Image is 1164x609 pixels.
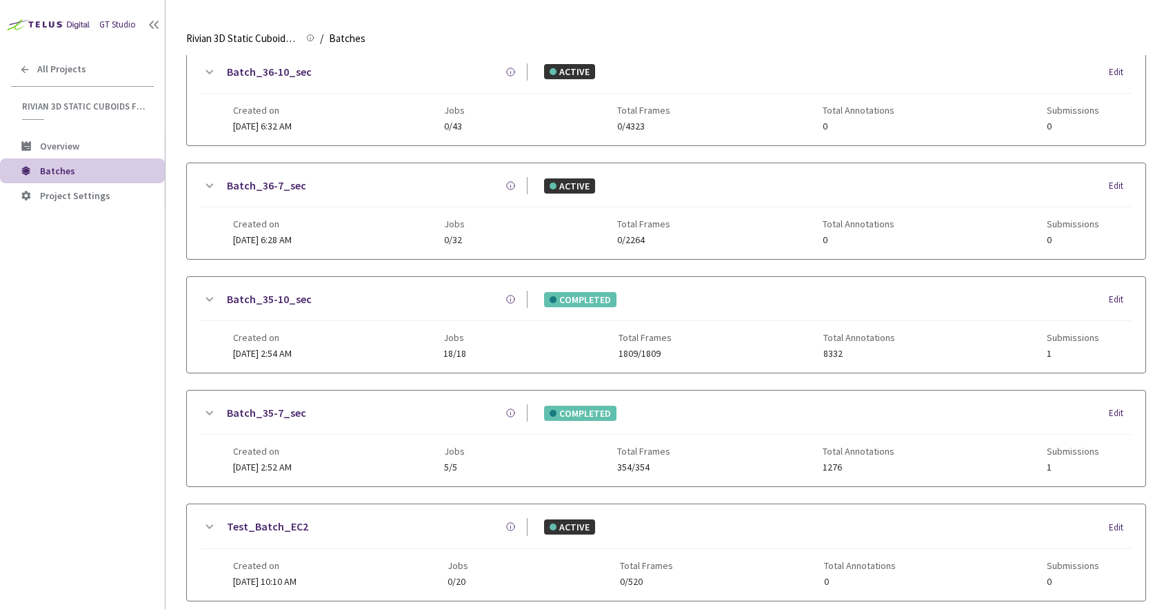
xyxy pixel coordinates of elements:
span: Total Annotations [823,218,894,229]
span: Jobs [443,332,466,343]
span: Batches [40,165,75,177]
span: Project Settings [40,189,110,202]
span: Created on [233,105,292,116]
span: Rivian 3D Static Cuboids fixed[2024-25] [186,30,298,47]
span: 0/520 [620,577,673,587]
span: Total Annotations [823,332,895,343]
span: Overview [40,140,79,152]
span: Submissions [1047,218,1099,229]
a: Batch_35-10_sec [227,291,312,308]
span: Jobs [444,218,465,229]
span: Total Frames [617,446,670,457]
span: 0/20 [448,577,468,587]
span: 0 [1047,235,1099,245]
span: 0/2264 [617,235,670,245]
span: Created on [233,332,292,343]
div: Edit [1109,65,1132,79]
span: Jobs [444,105,465,116]
span: 0 [824,577,896,587]
div: Edit [1109,521,1132,535]
span: 1276 [823,462,894,473]
div: ACTIVE [544,178,595,194]
div: Batch_36-10_secACTIVEEditCreated on[DATE] 6:32 AMJobs0/43Total Frames0/4323Total Annotations0Subm... [187,50,1145,145]
div: COMPLETED [544,292,616,307]
a: Batch_36-10_sec [227,63,312,81]
span: Total Frames [620,560,673,571]
div: ACTIVE [544,64,595,79]
span: 1 [1047,462,1099,473]
span: Jobs [444,446,465,457]
div: ACTIVE [544,519,595,535]
span: 0/32 [444,235,465,245]
span: [DATE] 2:52 AM [233,461,292,473]
span: 0 [1047,121,1099,132]
span: 18/18 [443,349,466,359]
span: 1 [1047,349,1099,359]
span: 0/4323 [617,121,670,132]
span: 5/5 [444,462,465,473]
span: 0 [823,121,894,132]
div: Batch_36-7_secACTIVEEditCreated on[DATE] 6:28 AMJobs0/32Total Frames0/2264Total Annotations0Submi... [187,163,1145,259]
span: [DATE] 6:28 AM [233,234,292,246]
span: Total Frames [617,105,670,116]
div: COMPLETED [544,406,616,421]
span: Jobs [448,560,468,571]
span: Total Frames [619,332,672,343]
span: Submissions [1047,332,1099,343]
span: Total Annotations [823,446,894,457]
span: Batches [329,30,365,47]
span: Submissions [1047,560,1099,571]
span: [DATE] 10:10 AM [233,575,297,588]
span: Created on [233,218,292,229]
div: Batch_35-7_secCOMPLETEDEditCreated on[DATE] 2:52 AMJobs5/5Total Frames354/354Total Annotations127... [187,391,1145,486]
a: Test_Batch_EC2 [227,518,308,535]
span: 8332 [823,349,895,359]
span: 0 [1047,577,1099,587]
span: 354/354 [617,462,670,473]
span: [DATE] 2:54 AM [233,347,292,360]
span: [DATE] 6:32 AM [233,120,292,132]
span: All Projects [37,63,86,75]
div: Test_Batch_EC2ACTIVEEditCreated on[DATE] 10:10 AMJobs0/20Total Frames0/520Total Annotations0Submi... [187,504,1145,600]
a: Batch_36-7_sec [227,177,306,194]
div: Edit [1109,293,1132,307]
span: 1809/1809 [619,349,672,359]
span: Created on [233,560,297,571]
span: Total Annotations [824,560,896,571]
span: Total Frames [617,218,670,229]
span: Submissions [1047,446,1099,457]
a: Batch_35-7_sec [227,404,306,422]
span: Created on [233,446,292,457]
li: / [320,30,323,47]
span: 0/43 [444,121,465,132]
span: Total Annotations [823,105,894,116]
div: GT Studio [99,18,136,32]
div: Edit [1109,406,1132,420]
span: 0 [823,235,894,245]
span: Submissions [1047,105,1099,116]
div: Batch_35-10_secCOMPLETEDEditCreated on[DATE] 2:54 AMJobs18/18Total Frames1809/1809Total Annotatio... [187,277,1145,373]
div: Edit [1109,179,1132,193]
span: Rivian 3D Static Cuboids fixed[2024-25] [22,101,145,112]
